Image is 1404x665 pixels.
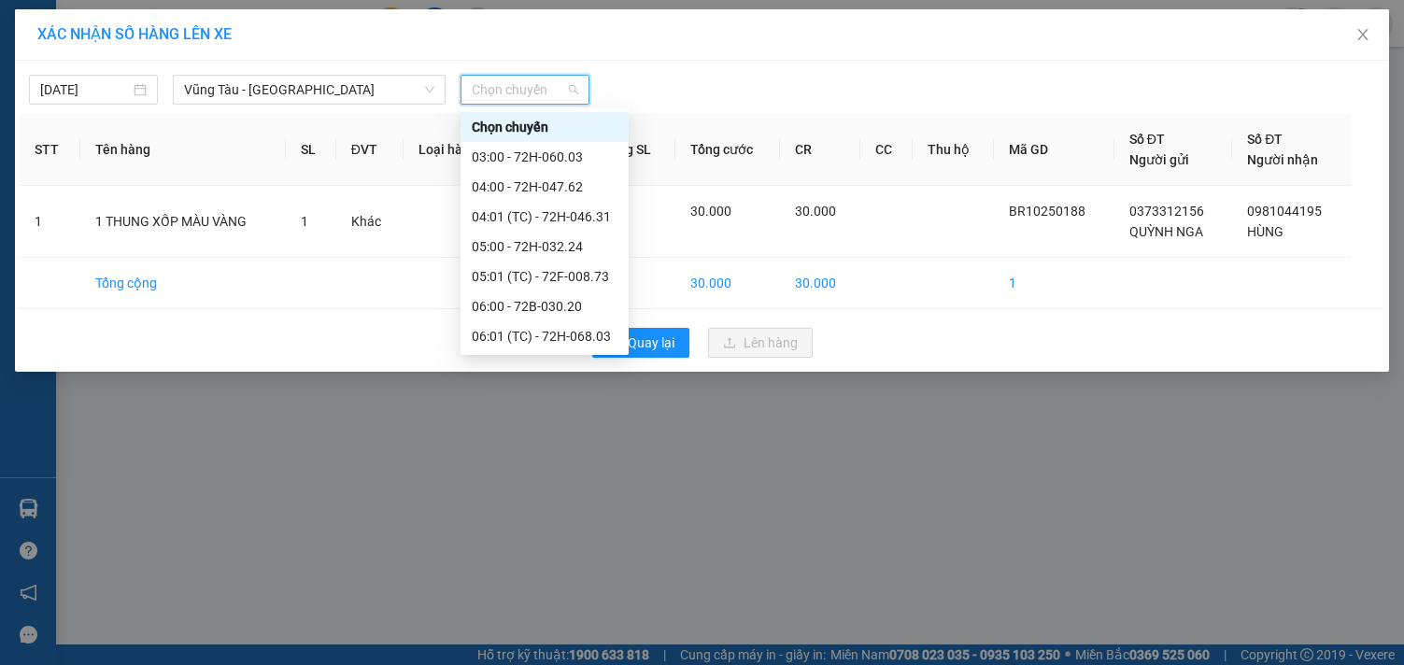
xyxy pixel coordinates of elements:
[184,76,434,104] span: Vũng Tàu - Sân Bay
[994,114,1114,186] th: Mã GD
[708,328,813,358] button: uploadLên hàng
[472,296,617,317] div: 06:00 - 72B-030.20
[336,114,404,186] th: ĐVT
[795,204,836,219] span: 30.000
[80,258,285,309] td: Tổng cộng
[1247,224,1283,239] span: HÙNG
[472,147,617,167] div: 03:00 - 72H-060.03
[20,114,80,186] th: STT
[1129,224,1203,239] span: QUỲNH NGA
[472,266,617,287] div: 05:01 (TC) - 72F-008.73
[37,25,232,43] span: XÁC NHẬN SỐ HÀNG LÊN XE
[675,114,780,186] th: Tổng cước
[472,177,617,197] div: 04:00 - 72H-047.62
[675,258,780,309] td: 30.000
[994,258,1114,309] td: 1
[1009,204,1085,219] span: BR10250188
[589,258,676,309] td: 1
[1129,204,1204,219] span: 0373312156
[40,79,130,100] input: 13/10/2025
[472,236,617,257] div: 05:00 - 72H-032.24
[780,114,860,186] th: CR
[472,326,617,347] div: 06:01 (TC) - 72H-068.03
[860,114,913,186] th: CC
[628,332,674,353] span: Quay lại
[424,84,435,95] span: down
[589,114,676,186] th: Tổng SL
[1247,152,1318,167] span: Người nhận
[690,204,731,219] span: 30.000
[472,76,578,104] span: Chọn chuyến
[336,186,404,258] td: Khác
[780,258,860,309] td: 30.000
[286,114,336,186] th: SL
[1337,9,1389,62] button: Close
[404,114,503,186] th: Loại hàng
[472,206,617,227] div: 04:01 (TC) - 72H-046.31
[301,214,308,229] span: 1
[592,328,689,358] button: rollbackQuay lại
[20,186,80,258] td: 1
[1247,204,1322,219] span: 0981044195
[461,112,629,142] div: Chọn chuyến
[80,186,285,258] td: 1 THUNG XỐP MÀU VÀNG
[1129,152,1189,167] span: Người gửi
[1355,27,1370,42] span: close
[1129,132,1165,147] span: Số ĐT
[913,114,994,186] th: Thu hộ
[1247,132,1283,147] span: Số ĐT
[472,117,617,137] div: Chọn chuyến
[80,114,285,186] th: Tên hàng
